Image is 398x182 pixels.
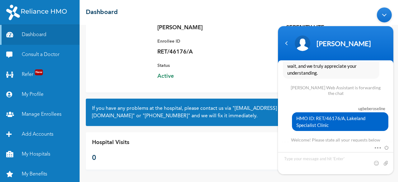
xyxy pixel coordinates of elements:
[275,4,396,177] iframe: SalesIQ Chatwindow
[92,7,151,82] img: Enrollee
[86,8,118,17] h2: Dashboard
[92,138,129,147] p: Hospital Visits
[35,69,43,75] span: New
[92,105,386,120] h2: If you have any problems at the hospital, please contact us via or and we will fix it immediately.
[92,153,129,163] p: 0
[6,5,67,20] img: RelianceHMO's Logo
[157,62,244,69] p: Status
[157,38,244,45] p: Enrollee ID
[157,48,244,56] p: RET/46176/A
[157,24,244,31] p: [PERSON_NAME]
[157,72,244,80] span: Active
[142,114,190,119] a: "[PHONE_NUMBER]"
